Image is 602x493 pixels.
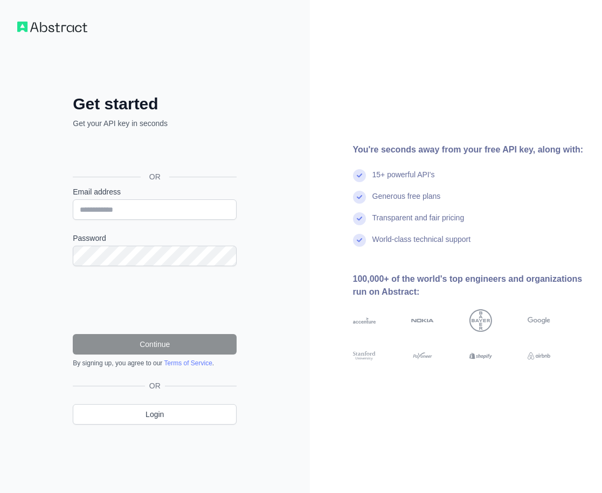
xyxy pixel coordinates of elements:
div: 15+ powerful API's [372,169,435,191]
h2: Get started [73,94,237,114]
img: Workflow [17,22,87,32]
img: nokia [411,309,434,332]
iframe: Sign in with Google Button [67,141,240,164]
div: World-class technical support [372,234,471,255]
p: Get your API key in seconds [73,118,237,129]
img: stanford university [353,350,376,362]
img: check mark [353,212,366,225]
img: payoneer [411,350,434,362]
label: Password [73,233,237,244]
img: google [528,309,550,332]
button: Continue [73,334,237,355]
span: OR [145,380,165,391]
a: Login [73,404,237,425]
a: Terms of Service [164,359,212,367]
label: Email address [73,186,237,197]
div: Generous free plans [372,191,441,212]
span: OR [141,171,169,182]
img: check mark [353,191,366,204]
div: You're seconds away from your free API key, along with: [353,143,585,156]
img: accenture [353,309,376,332]
img: check mark [353,234,366,247]
img: airbnb [528,350,550,362]
div: By signing up, you agree to our . [73,359,237,367]
img: shopify [469,350,492,362]
div: 100,000+ of the world's top engineers and organizations run on Abstract: [353,273,585,298]
div: Transparent and fair pricing [372,212,465,234]
iframe: reCAPTCHA [73,279,237,321]
img: check mark [353,169,366,182]
img: bayer [469,309,492,332]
